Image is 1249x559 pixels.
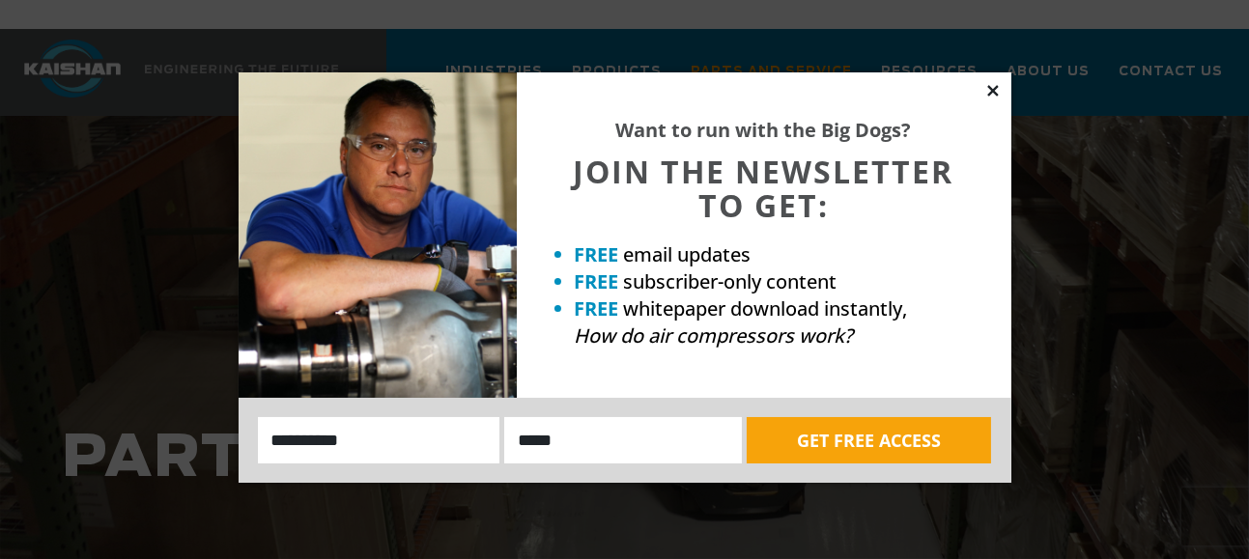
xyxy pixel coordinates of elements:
[575,322,854,349] em: How do air compressors work?
[504,417,742,463] input: Email
[258,417,500,463] input: Name:
[575,268,619,294] strong: FREE
[574,151,954,226] span: JOIN THE NEWSLETTER TO GET:
[747,417,991,463] button: GET FREE ACCESS
[624,268,837,294] span: subscriber-only content
[575,241,619,267] strong: FREE
[575,295,619,321] strong: FREE
[624,295,908,321] span: whitepaper download instantly,
[984,82,1002,99] button: Close
[616,117,912,143] strong: Want to run with the Big Dogs?
[624,241,752,267] span: email updates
